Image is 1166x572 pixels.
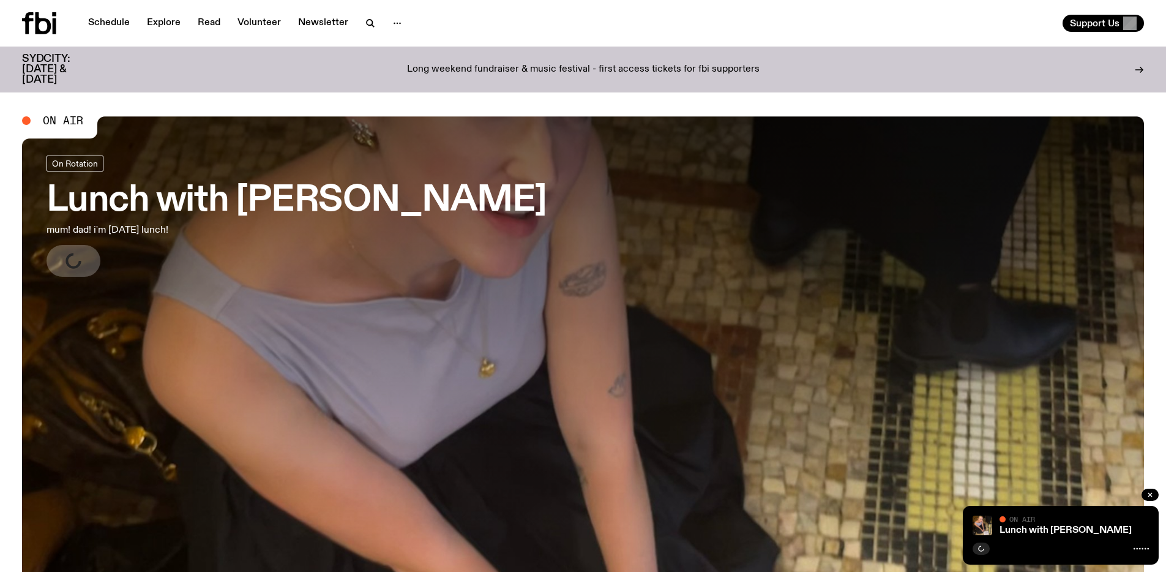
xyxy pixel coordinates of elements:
a: Newsletter [291,15,356,32]
span: Support Us [1070,18,1119,29]
a: Volunteer [230,15,288,32]
a: Schedule [81,15,137,32]
a: Explore [140,15,188,32]
a: Lunch with [PERSON_NAME]mum! dad! i'm [DATE] lunch! [47,156,547,277]
h3: Lunch with [PERSON_NAME] [47,184,547,218]
p: Long weekend fundraiser & music festival - first access tickets for fbi supporters [407,64,760,75]
span: On Rotation [52,159,98,168]
h3: SYDCITY: [DATE] & [DATE] [22,54,100,85]
img: SLC lunch cover [973,516,992,535]
button: Support Us [1063,15,1144,32]
span: On Air [43,115,83,126]
span: On Air [1009,515,1035,523]
a: Read [190,15,228,32]
p: mum! dad! i'm [DATE] lunch! [47,223,360,238]
a: Lunch with [PERSON_NAME] [1000,525,1132,535]
a: On Rotation [47,156,103,171]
